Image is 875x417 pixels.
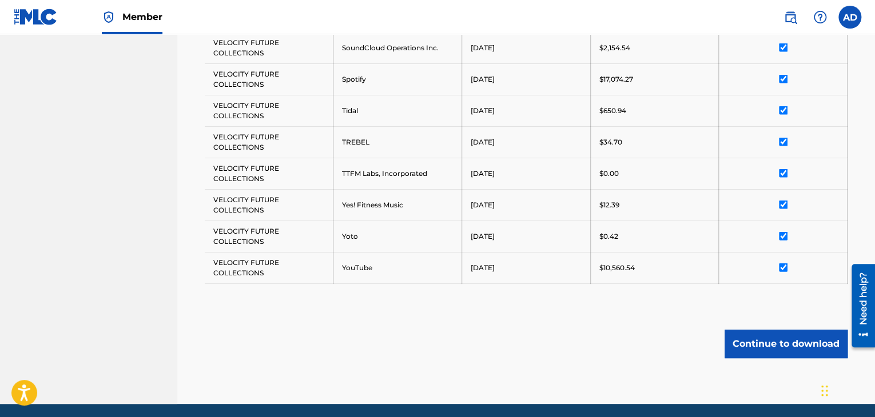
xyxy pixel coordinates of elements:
img: help [813,10,827,24]
p: $650.94 [599,106,626,116]
td: VELOCITY FUTURE COLLECTIONS [205,158,333,189]
td: TTFM Labs, Incorporated [333,158,462,189]
p: $0.00 [599,169,619,179]
td: [DATE] [462,95,590,126]
p: $0.42 [599,231,618,242]
td: Yoto [333,220,462,252]
td: VELOCITY FUTURE COLLECTIONS [205,220,333,252]
p: $12.39 [599,200,619,210]
iframe: Chat Widget [818,362,875,417]
td: VELOCITY FUTURE COLLECTIONS [205,32,333,63]
td: [DATE] [462,63,590,95]
td: VELOCITY FUTURE COLLECTIONS [205,189,333,220]
td: [DATE] [462,189,590,220]
button: Continue to download [725,330,848,358]
p: $10,560.54 [599,263,635,273]
p: $34.70 [599,137,622,147]
td: [DATE] [462,220,590,252]
p: $2,154.54 [599,43,630,53]
a: Public Search [779,6,802,29]
img: search [783,10,797,24]
td: [DATE] [462,32,590,63]
iframe: Resource Center [843,260,875,352]
td: VELOCITY FUTURE COLLECTIONS [205,126,333,158]
p: $17,074.27 [599,74,633,85]
td: Yes! Fitness Music [333,189,462,220]
div: User Menu [838,6,861,29]
div: Drag [821,374,828,408]
td: SoundCloud Operations Inc. [333,32,462,63]
img: MLC Logo [14,9,58,25]
td: Spotify [333,63,462,95]
span: Member [122,10,162,23]
img: Top Rightsholder [102,10,116,24]
td: [DATE] [462,126,590,158]
td: Tidal [333,95,462,126]
td: TREBEL [333,126,462,158]
td: VELOCITY FUTURE COLLECTIONS [205,95,333,126]
td: [DATE] [462,158,590,189]
td: YouTube [333,252,462,283]
div: Help [809,6,832,29]
td: VELOCITY FUTURE COLLECTIONS [205,252,333,283]
td: VELOCITY FUTURE COLLECTIONS [205,63,333,95]
td: [DATE] [462,252,590,283]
